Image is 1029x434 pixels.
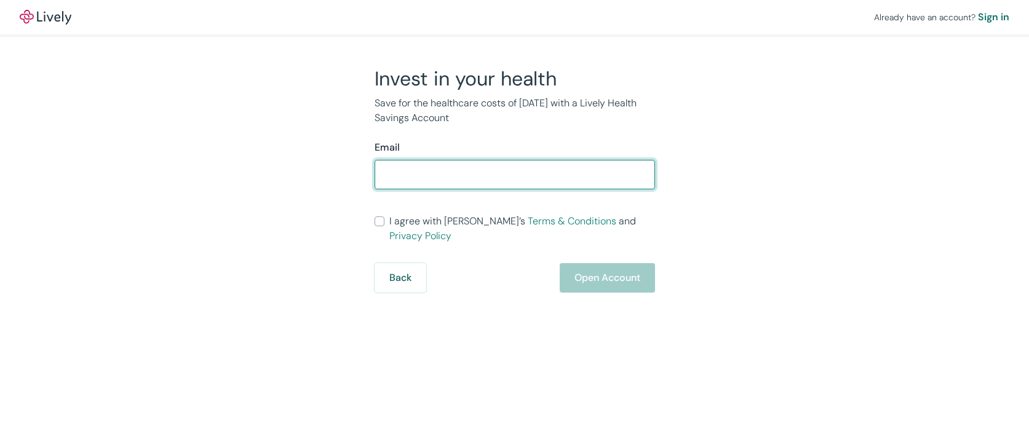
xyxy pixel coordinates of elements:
h2: Invest in your health [375,66,655,91]
button: Back [375,263,426,293]
img: Lively [20,10,71,25]
div: Already have an account? [874,10,1009,25]
p: Save for the healthcare costs of [DATE] with a Lively Health Savings Account [375,96,655,125]
a: Terms & Conditions [528,215,616,227]
a: LivelyLively [20,10,71,25]
a: Privacy Policy [389,229,451,242]
a: Sign in [978,10,1009,25]
label: Email [375,140,400,155]
span: I agree with [PERSON_NAME]’s and [389,214,655,243]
